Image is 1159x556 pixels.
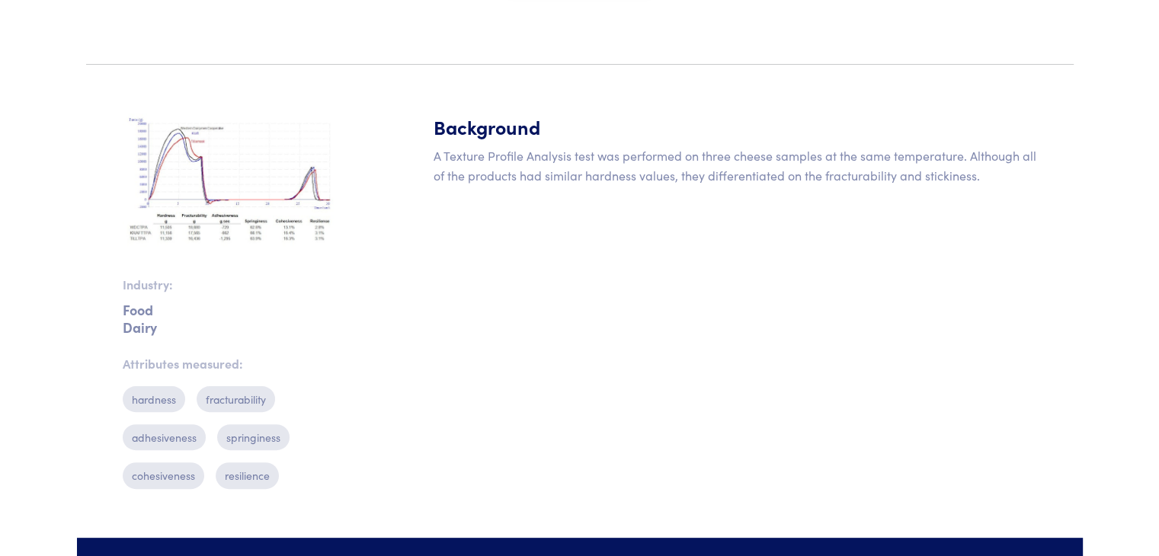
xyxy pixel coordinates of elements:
[197,386,275,412] p: fracturability
[217,424,290,450] p: springiness
[434,113,1037,140] h5: Background
[123,424,206,450] p: adhesiveness
[123,354,338,374] p: Attributes measured:
[434,146,1037,185] p: A Texture Profile Analysis test was performed on three cheese samples at the same temperature. Al...
[123,307,338,312] p: Food
[123,462,204,488] p: cohesiveness
[216,462,279,488] p: resilience
[123,386,185,412] p: hardness
[123,275,338,295] p: Industry:
[123,324,338,330] p: Dairy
